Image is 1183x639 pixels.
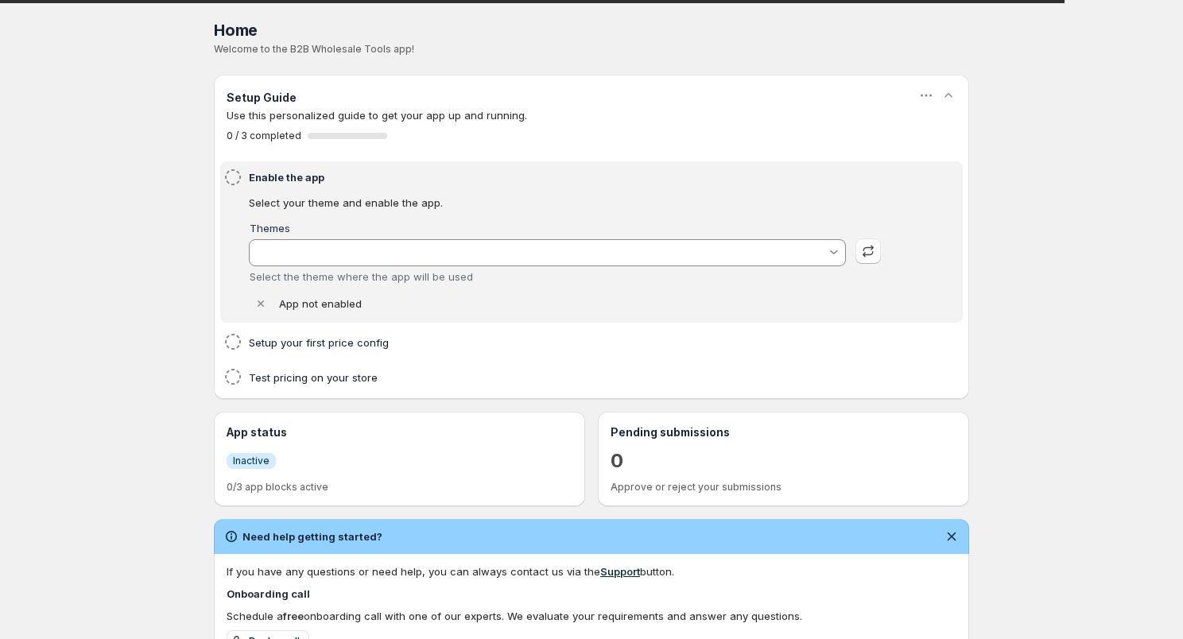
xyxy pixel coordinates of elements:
h4: Onboarding call [227,586,956,602]
div: Select the theme where the app will be used [250,270,847,283]
button: Dismiss notification [941,525,963,548]
p: Use this personalized guide to get your app up and running. [227,107,956,123]
label: Themes [250,222,290,234]
p: Select your theme and enable the app. [249,195,881,211]
a: Support [600,565,640,578]
a: InfoInactive [227,452,276,469]
h4: Enable the app [249,169,886,185]
span: Home [214,21,258,40]
h2: Need help getting started? [242,529,382,544]
p: Approve or reject your submissions [611,481,956,494]
span: 0 / 3 completed [227,130,301,142]
span: Inactive [233,455,270,467]
div: If you have any questions or need help, you can always contact us via the button. [227,563,956,579]
a: 0 [611,448,623,474]
p: Welcome to the B2B Wholesale Tools app! [214,43,969,56]
h4: Test pricing on your store [249,370,886,385]
p: 0/3 app blocks active [227,481,572,494]
div: Schedule a onboarding call with one of our experts. We evaluate your requirements and answer any ... [227,608,956,624]
h3: App status [227,424,572,440]
p: App not enabled [279,296,362,312]
b: free [283,610,304,622]
h4: Setup your first price config [249,335,886,350]
h3: Setup Guide [227,90,297,106]
h3: Pending submissions [611,424,956,440]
